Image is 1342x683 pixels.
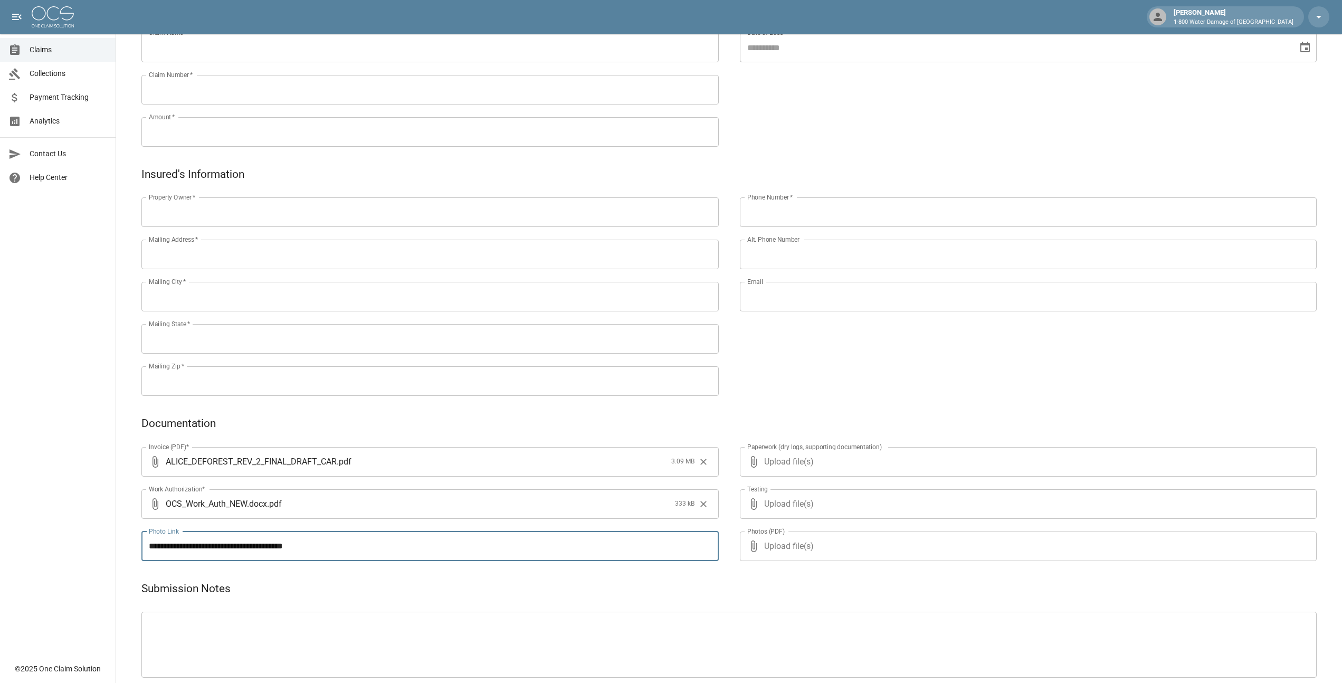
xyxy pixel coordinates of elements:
span: Claims [30,44,107,55]
span: Upload file(s) [764,447,1289,477]
label: Property Owner [149,193,196,202]
label: Email [747,277,763,286]
button: Choose date [1295,37,1316,58]
span: OCS_Work_Auth_NEW.docx [166,498,267,510]
div: © 2025 One Claim Solution [15,663,101,674]
span: Collections [30,68,107,79]
span: . pdf [267,498,282,510]
span: Help Center [30,172,107,183]
label: Alt. Phone Number [747,235,800,244]
label: Mailing Address [149,235,198,244]
span: Upload file(s) [764,532,1289,561]
span: 333 kB [675,499,694,509]
span: Payment Tracking [30,92,107,103]
img: ocs-logo-white-transparent.png [32,6,74,27]
label: Amount [149,112,175,121]
label: Paperwork (dry logs, supporting documentation) [747,442,882,451]
span: ALICE_DEFOREST_REV_2_FINAL_DRAFT_CAR [166,456,337,468]
p: 1-800 Water Damage of [GEOGRAPHIC_DATA] [1174,18,1293,27]
label: Mailing City [149,277,186,286]
span: Upload file(s) [764,489,1289,519]
label: Photo Link [149,527,179,536]
label: Invoice (PDF)* [149,442,189,451]
label: Mailing State [149,319,190,328]
label: Photos (PDF) [747,527,785,536]
button: Clear [696,496,711,512]
label: Mailing Zip [149,362,185,371]
span: . pdf [337,456,351,468]
span: Contact Us [30,148,107,159]
span: 3.09 MB [671,457,694,467]
label: Claim Number [149,70,193,79]
div: [PERSON_NAME] [1169,7,1298,26]
label: Phone Number [747,193,793,202]
label: Work Authorization* [149,485,205,494]
span: Analytics [30,116,107,127]
button: Clear [696,454,711,470]
label: Testing [747,485,768,494]
button: open drawer [6,6,27,27]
